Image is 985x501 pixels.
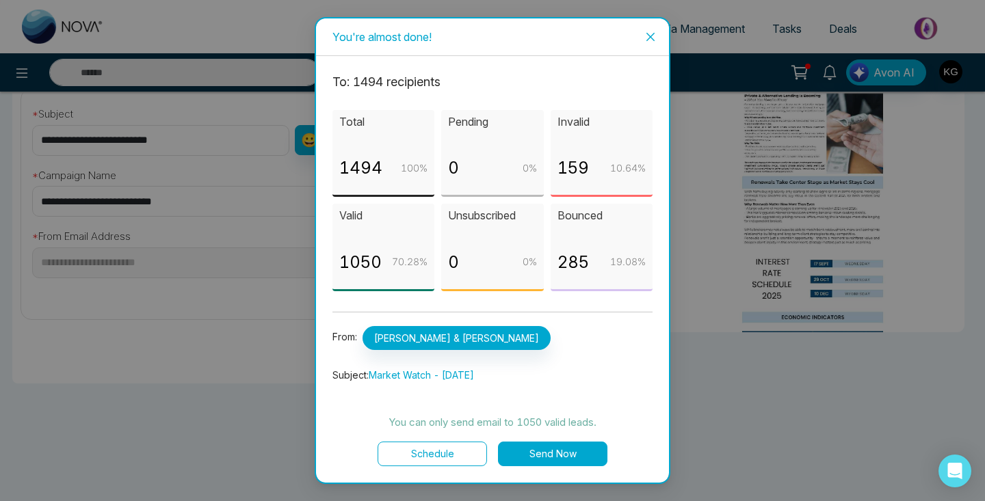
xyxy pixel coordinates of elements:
p: 1050 [339,249,382,275]
span: Market Watch - [DATE] [369,369,474,381]
p: Pending [448,113,536,131]
button: Close [632,18,669,55]
p: 0 [448,155,459,181]
p: Unsubscribed [448,207,536,224]
p: 70.28 % [392,254,428,269]
button: Send Now [498,442,607,466]
p: Invalid [557,113,646,131]
p: 1494 [339,155,382,181]
button: Schedule [378,442,487,466]
p: 285 [557,249,589,275]
span: close [645,31,656,42]
p: 159 [557,155,589,181]
p: 19.08 % [610,254,646,269]
p: 0 [448,249,459,275]
span: [PERSON_NAME] & [PERSON_NAME] [363,326,551,350]
p: Valid [339,207,428,224]
p: You can only send email to 1050 valid leads. [332,414,653,431]
p: 0 % [523,161,537,176]
div: Open Intercom Messenger [938,455,971,487]
p: 0 % [523,254,537,269]
p: Subject: [332,368,653,383]
p: 10.64 % [610,161,646,176]
p: 100 % [401,161,428,176]
p: To: 1494 recipient s [332,72,653,92]
p: Bounced [557,207,646,224]
p: From: [332,326,653,350]
div: You're almost done! [332,29,653,44]
p: Total [339,113,428,131]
